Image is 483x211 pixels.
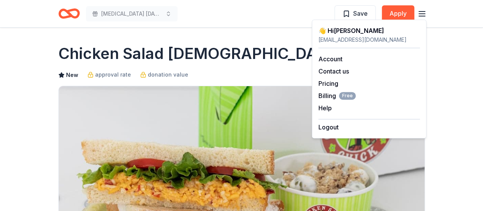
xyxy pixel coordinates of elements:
[87,70,131,79] a: approval rate
[353,8,368,18] span: Save
[318,67,349,76] button: Contact us
[140,70,188,79] a: donation value
[382,5,414,22] button: Apply
[318,123,339,132] button: Logout
[66,70,78,80] span: New
[339,92,356,100] span: Free
[318,91,356,100] button: BillingFree
[318,91,356,100] span: Billing
[58,43,341,64] h1: Chicken Salad [DEMOGRAPHIC_DATA]
[334,5,376,22] button: Save
[318,103,332,113] button: Help
[318,55,342,63] a: Account
[101,9,162,18] span: [MEDICAL_DATA] [DATE]
[318,26,420,35] div: 👋 Hi [PERSON_NAME]
[318,80,338,87] a: Pricing
[58,5,80,23] a: Home
[95,70,131,79] span: approval rate
[148,70,188,79] span: donation value
[86,6,178,21] button: [MEDICAL_DATA] [DATE]
[318,35,420,44] div: [EMAIL_ADDRESS][DOMAIN_NAME]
